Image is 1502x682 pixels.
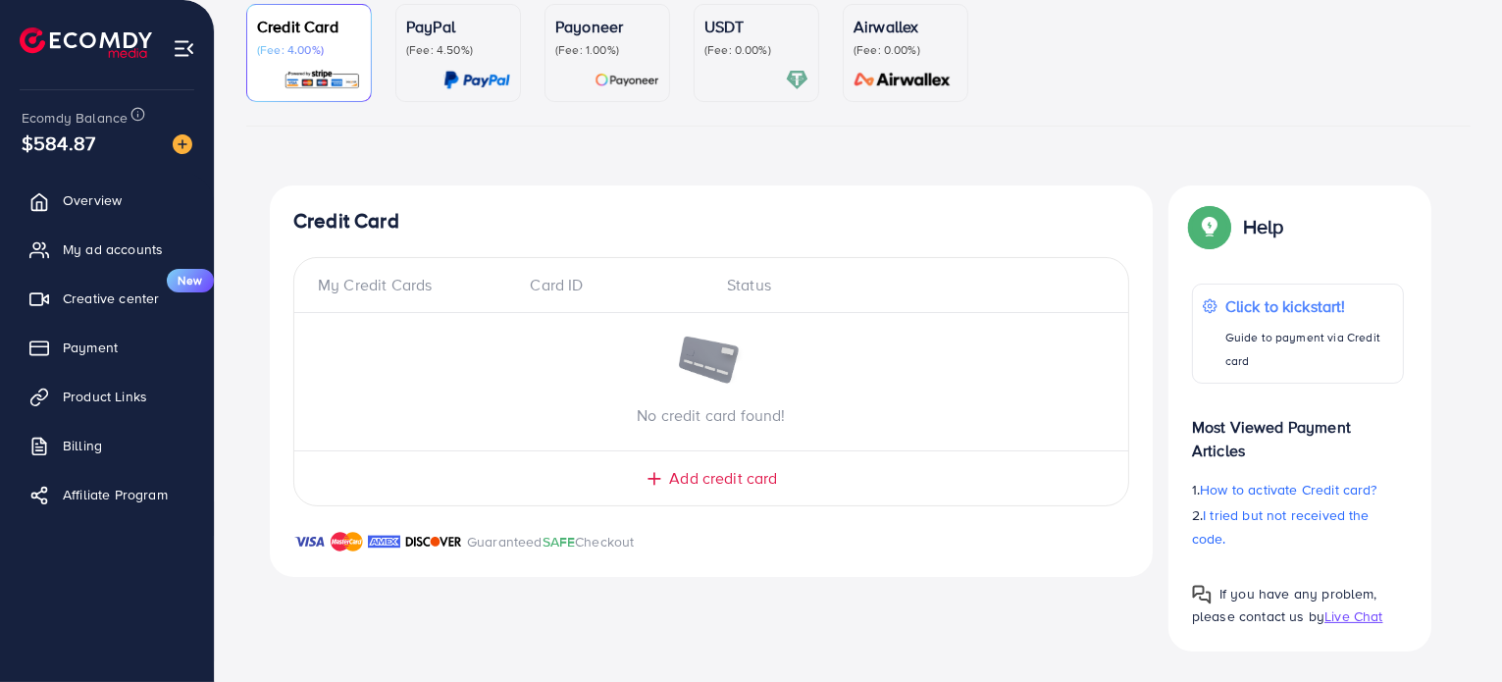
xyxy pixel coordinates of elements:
p: (Fee: 4.50%) [406,42,510,58]
span: Live Chat [1324,606,1382,626]
div: Card ID [515,274,712,296]
img: Popup guide [1192,209,1227,244]
p: (Fee: 4.00%) [257,42,361,58]
h4: Credit Card [293,209,1129,234]
span: Affiliate Program [63,485,168,504]
img: brand [405,530,462,553]
span: Product Links [63,387,147,406]
a: My ad accounts [15,230,199,269]
a: Overview [15,181,199,220]
span: New [167,269,214,292]
img: Popup guide [1192,585,1212,604]
img: card [595,69,659,91]
p: 2. [1192,503,1404,551]
p: Help [1243,215,1284,238]
img: brand [293,530,326,553]
span: Add credit card [669,467,777,490]
a: Billing [15,426,199,465]
a: Creative centerNew [15,279,199,318]
a: Payment [15,328,199,367]
p: USDT [704,15,808,38]
img: menu [173,37,195,60]
span: My ad accounts [63,239,163,259]
p: PayPal [406,15,510,38]
img: card [443,69,510,91]
p: Credit Card [257,15,361,38]
p: Guide to payment via Credit card [1225,326,1393,373]
img: logo [20,27,152,58]
div: Status [711,274,1105,296]
p: Click to kickstart! [1225,294,1393,318]
img: brand [368,530,400,553]
span: How to activate Credit card? [1200,480,1376,499]
a: Product Links [15,377,199,416]
iframe: Chat [1419,594,1487,667]
p: Guaranteed Checkout [467,530,635,553]
p: (Fee: 0.00%) [704,42,808,58]
span: Ecomdy Balance [22,108,128,128]
p: No credit card found! [294,403,1128,427]
span: Billing [63,436,102,455]
p: (Fee: 0.00%) [854,42,958,58]
span: $584.87 [22,129,95,157]
img: brand [331,530,363,553]
p: Most Viewed Payment Articles [1192,399,1404,462]
img: card [284,69,361,91]
img: card [786,69,808,91]
p: Payoneer [555,15,659,38]
a: Affiliate Program [15,475,199,514]
span: Overview [63,190,122,210]
span: SAFE [543,532,576,551]
div: My Credit Cards [318,274,515,296]
span: If you have any problem, please contact us by [1192,584,1377,626]
p: (Fee: 1.00%) [555,42,659,58]
span: Payment [63,338,118,357]
img: image [173,134,192,154]
img: card [848,69,958,91]
p: Airwallex [854,15,958,38]
span: I tried but not received the code. [1192,505,1370,549]
p: 1. [1192,478,1404,501]
span: Creative center [63,289,159,308]
img: image [677,337,746,388]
